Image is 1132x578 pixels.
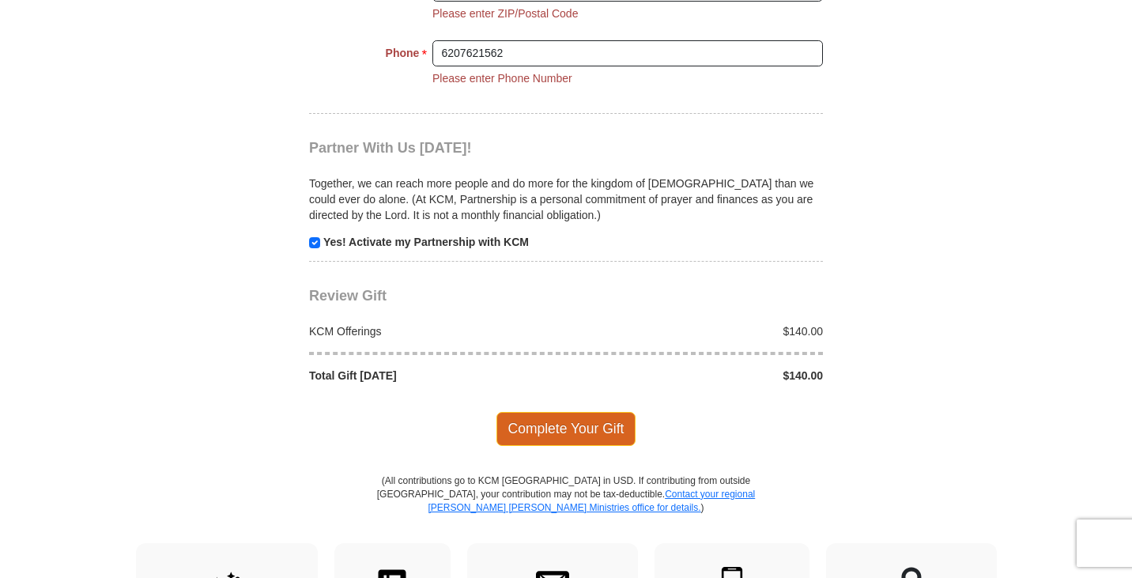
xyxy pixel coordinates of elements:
[386,42,420,64] strong: Phone
[432,70,572,86] li: Please enter Phone Number
[376,474,756,543] p: (All contributions go to KCM [GEOGRAPHIC_DATA] in USD. If contributing from outside [GEOGRAPHIC_D...
[323,236,529,248] strong: Yes! Activate my Partnership with KCM
[301,323,567,339] div: KCM Offerings
[301,368,567,383] div: Total Gift [DATE]
[432,6,578,21] li: Please enter ZIP/Postal Code
[309,288,387,304] span: Review Gift
[309,176,823,223] p: Together, we can reach more people and do more for the kingdom of [DEMOGRAPHIC_DATA] than we coul...
[496,412,636,445] span: Complete Your Gift
[566,368,832,383] div: $140.00
[566,323,832,339] div: $140.00
[428,489,755,513] a: Contact your regional [PERSON_NAME] [PERSON_NAME] Ministries office for details.
[309,140,472,156] span: Partner With Us [DATE]!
